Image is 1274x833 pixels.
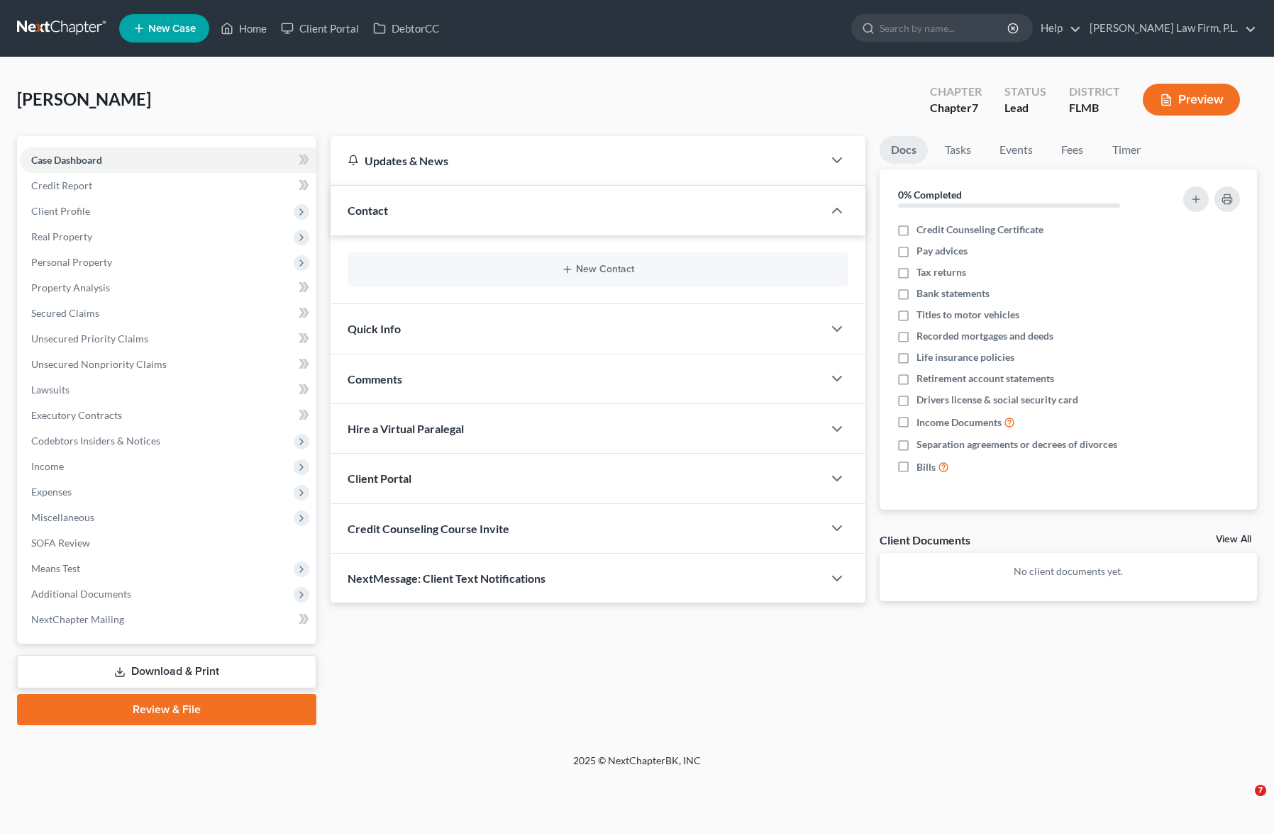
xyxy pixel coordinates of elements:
[891,564,1246,578] p: No client documents yet.
[988,136,1044,164] a: Events
[880,15,1009,41] input: Search by name...
[1004,84,1046,100] div: Status
[31,179,92,191] span: Credit Report
[898,189,962,201] strong: 0% Completed
[20,173,316,199] a: Credit Report
[20,377,316,403] a: Lawsuits
[916,329,1053,343] span: Recorded mortgages and deeds
[348,571,545,585] span: NextMessage: Client Text Notifications
[20,607,316,632] a: NextChapter Mailing
[31,154,102,166] span: Case Dashboard
[916,415,1002,430] span: Income Documents
[1004,100,1046,116] div: Lead
[31,281,110,293] span: Property Analysis
[916,223,1043,237] span: Credit Counseling Certificate
[274,16,366,41] a: Client Portal
[930,100,982,116] div: Chapter
[20,147,316,173] a: Case Dashboard
[348,322,401,335] span: Quick Info
[31,409,122,421] span: Executory Contracts
[930,84,982,100] div: Chapter
[31,588,131,600] span: Additional Documents
[31,435,160,447] span: Codebtors Insiders & Notices
[214,16,274,41] a: Home
[148,23,196,34] span: New Case
[366,16,446,41] a: DebtorCC
[1034,16,1081,41] a: Help
[1069,84,1120,100] div: District
[916,286,990,301] span: Bank statements
[348,422,464,435] span: Hire a Virtual Paralegal
[20,403,316,428] a: Executory Contracts
[31,358,167,370] span: Unsecured Nonpriority Claims
[916,265,966,279] span: Tax returns
[20,275,316,301] a: Property Analysis
[348,372,402,386] span: Comments
[916,460,936,474] span: Bills
[20,326,316,352] a: Unsecured Priority Claims
[916,350,1014,364] span: Life insurance policies
[916,393,1078,407] span: Drivers license & social security card
[1101,136,1152,164] a: Timer
[31,205,90,217] span: Client Profile
[20,530,316,556] a: SOFA Review
[359,264,837,275] button: New Contact
[31,613,124,625] span: NextChapter Mailing
[1216,535,1251,544] a: View All
[31,332,148,345] span: Unsecured Priority Claims
[880,532,970,547] div: Client Documents
[916,437,1117,452] span: Separation agreements or decrees of divorces
[1226,785,1260,819] iframe: Intercom live chat
[31,384,70,396] span: Lawsuits
[31,460,64,472] span: Income
[31,511,94,523] span: Miscellaneous
[1255,785,1266,796] span: 7
[31,230,92,242] span: Real Property
[31,307,99,319] span: Secured Claims
[934,136,982,164] a: Tasks
[348,203,388,217] span: Contact
[916,308,1019,322] span: Titles to motor vehicles
[20,301,316,326] a: Secured Claims
[31,256,112,268] span: Personal Property
[20,352,316,377] a: Unsecured Nonpriority Claims
[348,522,509,535] span: Credit Counseling Course Invite
[17,89,151,109] span: [PERSON_NAME]
[880,136,928,164] a: Docs
[233,754,1041,779] div: 2025 © NextChapterBK, INC
[1050,136,1095,164] a: Fees
[1143,84,1240,116] button: Preview
[31,486,72,498] span: Expenses
[1069,100,1120,116] div: FLMB
[916,244,968,258] span: Pay advices
[916,371,1054,386] span: Retirement account statements
[31,562,80,574] span: Means Test
[972,101,978,114] span: 7
[17,694,316,725] a: Review & File
[31,537,90,549] span: SOFA Review
[17,655,316,688] a: Download & Print
[348,153,806,168] div: Updates & News
[1082,16,1256,41] a: [PERSON_NAME] Law Firm, P.L.
[348,471,411,485] span: Client Portal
